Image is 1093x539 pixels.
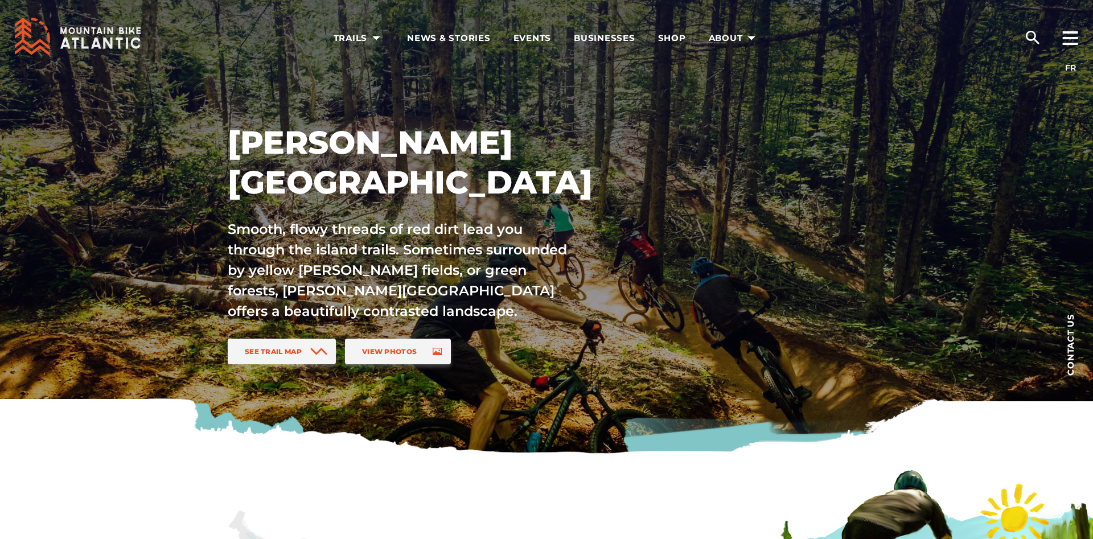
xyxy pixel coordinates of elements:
span: Events [513,32,552,44]
span: See Trail Map [245,347,302,356]
a: View Photos [345,339,451,364]
span: Trails [334,32,385,44]
span: Businesses [574,32,635,44]
span: About [709,32,760,44]
ion-icon: arrow dropdown [368,30,384,46]
span: News & Stories [407,32,491,44]
span: Contact us [1066,314,1075,376]
a: Contact us [1047,296,1093,393]
p: Smooth, flowy threads of red dirt lead you through the island trails. Sometimes surrounded by yel... [228,219,574,322]
span: View Photos [362,347,417,356]
a: FR [1065,63,1076,73]
span: Shop [658,32,686,44]
a: See Trail Map [228,339,336,364]
ion-icon: arrow dropdown [743,30,759,46]
ion-icon: search [1024,28,1042,47]
h1: [PERSON_NAME][GEOGRAPHIC_DATA] [228,122,649,202]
